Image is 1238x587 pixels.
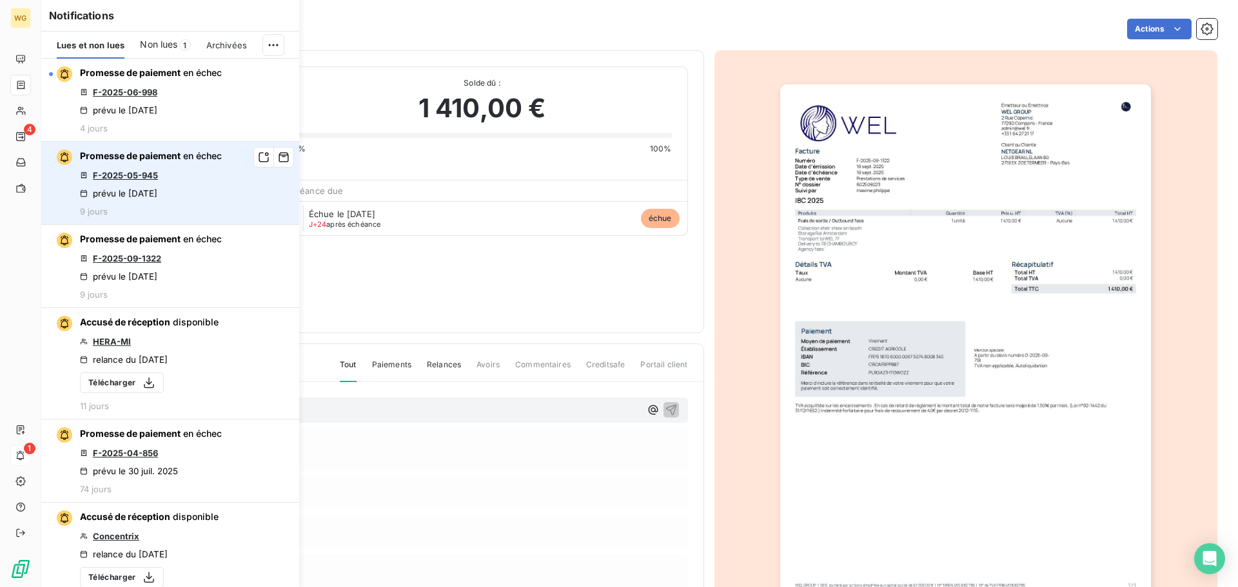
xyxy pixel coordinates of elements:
div: prévu le [DATE] [80,105,157,115]
span: 100% [650,143,672,155]
span: Archivées [206,40,247,50]
span: disponible [173,316,219,327]
div: prévu le [DATE] [80,271,157,282]
span: Paiements [372,359,411,381]
span: 11 jours [80,401,109,411]
span: Tout [340,359,357,382]
img: Logo LeanPay [10,559,31,579]
span: Accusé de réception [80,316,170,327]
span: 9 jours [80,206,108,217]
button: Promesse de paiement en échecF-2025-05-945prévu le [DATE]9 jours [41,142,299,225]
span: après échéance [309,220,381,228]
span: Avoirs [477,359,500,381]
span: disponible [173,511,219,522]
div: relance du [DATE] [80,354,168,365]
a: F-2025-04-856 [93,448,158,458]
span: en échec [183,67,222,78]
span: Promesse de paiement [80,150,181,161]
span: 1 410,00 € [418,89,546,128]
span: 4 [24,124,35,135]
span: J+24 [309,220,327,229]
a: F-2025-05-945 [93,170,158,180]
span: Relances [427,359,461,381]
button: Promesse de paiement en échecF-2025-06-998prévu le [DATE]4 jours [41,59,299,142]
div: WG [10,8,31,28]
span: Commentaires [515,359,571,381]
span: Lues et non lues [57,40,124,50]
span: 1 [179,39,191,51]
span: Solde dû : [293,77,672,89]
span: Promesse de paiement [80,428,181,439]
a: Concentrix [93,531,139,541]
div: prévu le 30 juil. 2025 [80,466,178,476]
span: Portail client [640,359,687,381]
button: Promesse de paiement en échecF-2025-09-1322prévu le [DATE]9 jours [41,225,299,308]
button: Actions [1127,19,1192,39]
div: prévu le [DATE] [80,188,157,198]
span: en échec [183,428,222,439]
div: relance du [DATE] [80,549,168,559]
h6: Notifications [49,8,291,23]
button: Télécharger [80,372,164,393]
a: F-2025-09-1322 [93,253,161,264]
span: en échec [183,233,222,244]
span: en échec [183,150,222,161]
span: 1 [24,443,35,454]
span: 4 jours [80,123,108,133]
a: F-2025-06-998 [93,87,157,97]
span: Promesse de paiement [80,67,181,78]
span: 74 jours [80,484,112,494]
span: Non lues [140,38,177,51]
span: Échéance due [285,186,344,196]
button: Promesse de paiement en échecF-2025-04-856prévu le 30 juil. 202574 jours [41,419,299,503]
div: Open Intercom Messenger [1194,543,1225,574]
span: Promesse de paiement [80,233,181,244]
button: Accusé de réception disponibleHERA-MIrelance du [DATE]Télécharger11 jours [41,308,299,419]
span: échue [641,209,680,228]
span: Accusé de réception [80,511,170,522]
span: Creditsafe [586,359,625,381]
a: HERA-MI [93,336,131,347]
span: 9 jours [80,289,108,300]
span: Échue le [DATE] [309,209,375,219]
